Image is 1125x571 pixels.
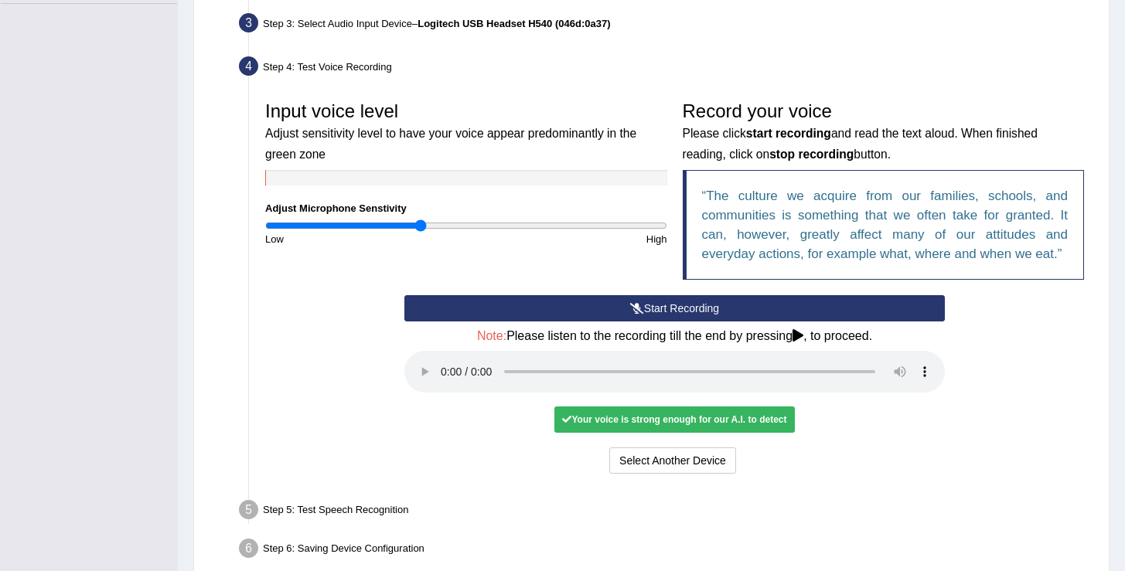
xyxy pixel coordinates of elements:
[683,127,1038,160] small: Please click and read the text aloud. When finished reading, click on button.
[683,101,1085,162] h3: Record your voice
[609,447,736,474] button: Select Another Device
[702,189,1069,261] q: The culture we acquire from our families, schools, and communities is something that we often tak...
[257,232,466,246] div: Low
[418,18,610,29] b: Logitech USB Headset H540 (046d:0a37)
[232,8,1102,42] div: Step 3: Select Audio Input Device
[477,329,506,342] span: Note:
[746,127,831,140] b: start recording
[466,232,675,246] div: High
[404,329,945,343] h4: Please listen to the recording till the end by pressing , to proceed.
[554,406,794,433] div: Your voice is strong enough for our A.I. to detect
[265,101,667,162] h3: Input voice level
[404,295,945,321] button: Start Recording
[232,52,1102,86] div: Step 4: Test Voice Recording
[412,18,611,29] span: –
[769,148,854,161] b: stop recording
[265,201,407,216] label: Adjust Microphone Senstivity
[265,127,636,160] small: Adjust sensitivity level to have your voice appear predominantly in the green zone
[232,534,1102,568] div: Step 6: Saving Device Configuration
[232,495,1102,529] div: Step 5: Test Speech Recognition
